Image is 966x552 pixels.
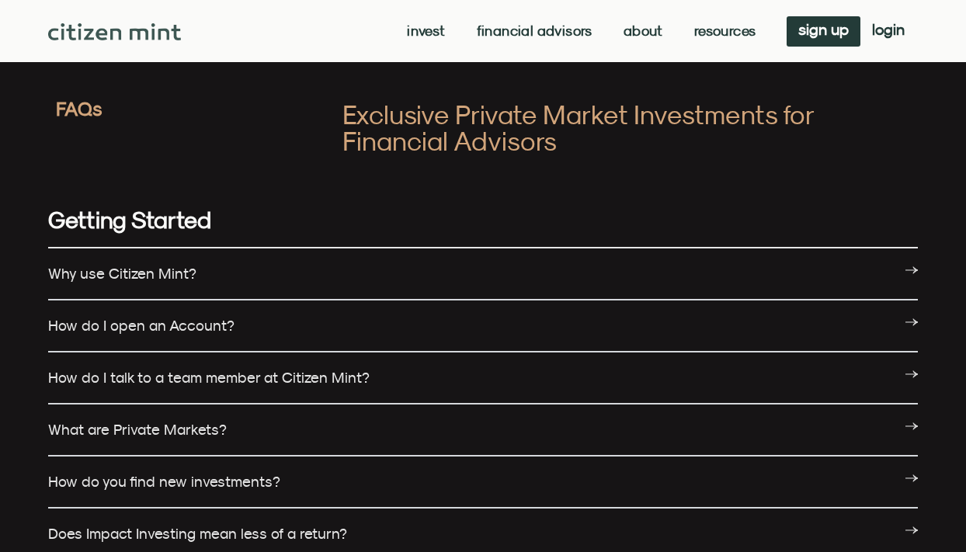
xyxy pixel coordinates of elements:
[787,16,860,47] a: sign up
[48,525,347,542] a: Does Impact Investing mean less of a return?
[48,265,196,282] a: Why use Citizen Mint?
[48,352,918,404] div: How do I talk to a team member at Citizen Mint?
[872,24,905,35] span: login
[48,23,180,40] img: Citizen Mint
[48,300,918,352] div: How do I open an Account?
[48,208,918,231] h3: Getting Started
[407,23,756,39] nav: Menu
[798,24,849,35] span: sign up
[860,16,916,47] a: login
[407,23,445,39] a: Invest
[48,248,918,300] div: Why use Citizen Mint?
[624,23,663,39] a: About
[48,404,918,457] div: What are Private Markets?
[48,317,235,334] a: How do I open an Account?
[48,473,280,490] a: How do you find new investments?
[48,457,918,509] div: How do you find new investments?
[56,101,327,116] h2: FAQs
[342,101,910,154] h2: Exclusive Private Market Investments for Financial Advisors
[48,421,227,438] a: What are Private Markets?
[694,23,756,39] a: Resources
[477,23,592,39] a: Financial Advisors
[48,369,370,386] a: How do I talk to a team member at Citizen Mint?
